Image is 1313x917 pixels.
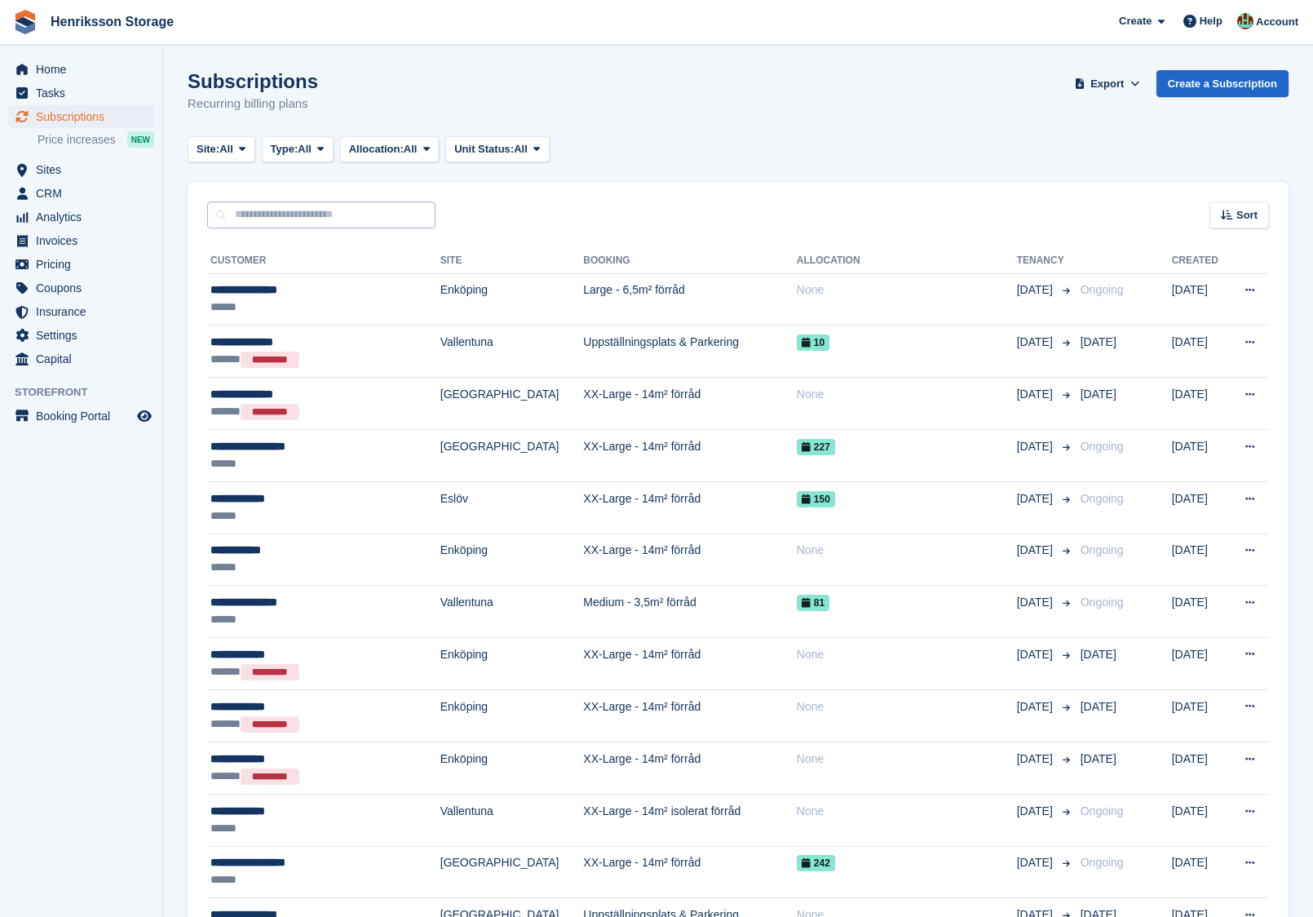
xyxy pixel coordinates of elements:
[1017,334,1056,351] span: [DATE]
[8,300,154,323] a: menu
[15,384,162,401] span: Storefront
[219,141,233,157] span: All
[1017,248,1074,274] th: Tenancy
[197,141,219,157] span: Site:
[36,348,134,370] span: Capital
[797,803,1017,820] div: None
[1156,70,1289,97] a: Create a Subscription
[36,58,134,81] span: Home
[1081,283,1124,296] span: Ongoing
[1017,438,1056,455] span: [DATE]
[1081,543,1124,556] span: Ongoing
[8,253,154,276] a: menu
[797,248,1017,274] th: Allocation
[36,229,134,252] span: Invoices
[188,136,255,163] button: Site: All
[797,334,829,351] span: 10
[583,586,797,638] td: Medium - 3,5m² förråd
[1081,700,1116,713] span: [DATE]
[514,141,528,157] span: All
[8,206,154,228] a: menu
[797,751,1017,768] div: None
[36,253,134,276] span: Pricing
[1172,482,1228,534] td: [DATE]
[1256,14,1298,30] span: Account
[1072,70,1143,97] button: Export
[797,491,835,507] span: 150
[1017,281,1056,299] span: [DATE]
[1081,440,1124,453] span: Ongoing
[1237,13,1253,29] img: Isak Martinelle
[1017,803,1056,820] span: [DATE]
[8,82,154,104] a: menu
[1172,378,1228,430] td: [DATE]
[36,324,134,347] span: Settings
[1172,273,1228,326] td: [DATE]
[262,136,334,163] button: Type: All
[1081,492,1124,505] span: Ongoing
[36,82,134,104] span: Tasks
[1017,751,1056,768] span: [DATE]
[1172,637,1228,689] td: [DATE]
[440,689,584,742] td: Enköping
[1017,386,1056,403] span: [DATE]
[1119,13,1152,29] span: Create
[8,105,154,128] a: menu
[8,324,154,347] a: menu
[271,141,298,157] span: Type:
[36,206,134,228] span: Analytics
[1081,335,1116,348] span: [DATE]
[440,586,584,638] td: Vallentuna
[8,277,154,299] a: menu
[583,795,797,847] td: XX-Large - 14m² isolerat förråd
[583,430,797,482] td: XX-Large - 14m² förråd
[1081,648,1116,661] span: [DATE]
[1017,594,1056,611] span: [DATE]
[583,846,797,898] td: XX-Large - 14m² förråd
[8,182,154,205] a: menu
[1172,846,1228,898] td: [DATE]
[1172,742,1228,794] td: [DATE]
[583,689,797,742] td: XX-Large - 14m² förråd
[797,698,1017,715] div: None
[207,248,440,274] th: Customer
[1090,76,1124,92] span: Export
[440,378,584,430] td: [GEOGRAPHIC_DATA]
[1017,698,1056,715] span: [DATE]
[36,105,134,128] span: Subscriptions
[440,534,584,586] td: Enköping
[13,10,38,34] img: stora-icon-8386f47178a22dfd0bd8f6a31ec36ba5ce8667c1dd55bd0f319d3a0aa187defe.svg
[797,646,1017,663] div: None
[583,742,797,794] td: XX-Large - 14m² förråd
[440,795,584,847] td: Vallentuna
[1172,430,1228,482] td: [DATE]
[583,326,797,378] td: Uppställningsplats & Parkering
[1172,586,1228,638] td: [DATE]
[8,158,154,181] a: menu
[298,141,312,157] span: All
[797,281,1017,299] div: None
[36,300,134,323] span: Insurance
[440,326,584,378] td: Vallentuna
[440,482,584,534] td: Eslöv
[583,273,797,326] td: Large - 6,5m² förråd
[38,131,154,148] a: Price increases NEW
[38,132,116,148] span: Price increases
[454,141,514,157] span: Unit Status:
[797,386,1017,403] div: None
[127,131,154,148] div: NEW
[1172,326,1228,378] td: [DATE]
[1172,248,1228,274] th: Created
[445,136,549,163] button: Unit Status: All
[1200,13,1222,29] span: Help
[36,158,134,181] span: Sites
[8,229,154,252] a: menu
[797,439,835,455] span: 227
[8,405,154,427] a: menu
[440,846,584,898] td: [GEOGRAPHIC_DATA]
[583,248,797,274] th: Booking
[797,542,1017,559] div: None
[440,273,584,326] td: Enköping
[8,58,154,81] a: menu
[1081,596,1124,609] span: Ongoing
